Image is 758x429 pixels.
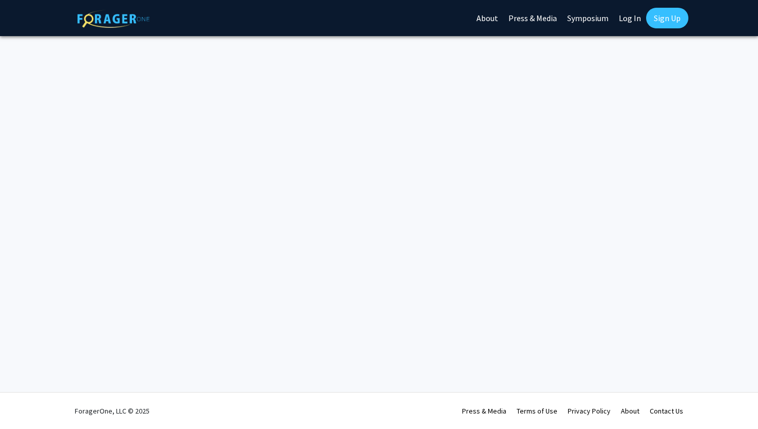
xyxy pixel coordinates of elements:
a: Privacy Policy [568,406,611,416]
a: Press & Media [462,406,506,416]
a: About [621,406,639,416]
a: Contact Us [650,406,683,416]
a: Terms of Use [517,406,557,416]
div: ForagerOne, LLC © 2025 [75,393,150,429]
img: ForagerOne Logo [77,10,150,28]
a: Sign Up [646,8,688,28]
